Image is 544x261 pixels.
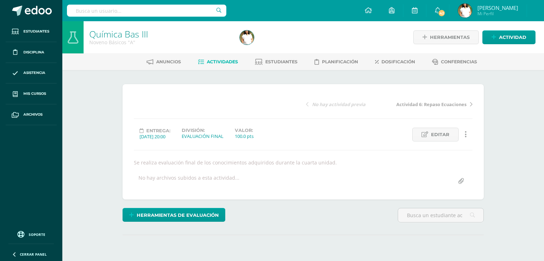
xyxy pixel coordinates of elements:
[441,59,477,64] span: Conferencias
[458,4,472,18] img: c7b04b25378ff11843444faa8800c300.png
[398,208,483,222] input: Busca un estudiante aquí...
[123,208,225,222] a: Herramientas de evaluación
[312,101,365,108] span: No hay actividad previa
[477,4,518,11] span: [PERSON_NAME]
[265,59,297,64] span: Estudiantes
[396,101,466,108] span: Actividad 6: Repaso Ecuaciones
[389,100,472,108] a: Actividad 6: Repaso Ecuaciones
[438,9,446,17] span: 42
[198,56,238,68] a: Actividades
[23,112,42,117] span: Archivos
[156,59,181,64] span: Anuncios
[146,128,170,133] span: Entrega:
[6,63,57,84] a: Asistencia
[375,56,415,68] a: Dosificación
[29,232,45,237] span: Soporte
[6,83,57,104] a: Mis cursos
[6,104,57,125] a: Archivos
[431,128,449,141] span: Editar
[23,70,45,76] span: Asistencia
[23,50,44,55] span: Disciplina
[89,39,231,46] div: Noveno Básicos 'A'
[6,42,57,63] a: Disciplina
[207,59,238,64] span: Actividades
[147,56,181,68] a: Anuncios
[255,56,297,68] a: Estudiantes
[240,30,254,45] img: c7b04b25378ff11843444faa8800c300.png
[89,29,231,39] h1: Química Bas III
[8,229,54,239] a: Soporte
[482,30,535,44] a: Actividad
[137,209,219,222] span: Herramientas de evaluación
[182,133,223,139] div: EVALUACIÓN FINAL
[138,174,239,188] div: No hay archivos subidos a esta actividad...
[432,56,477,68] a: Conferencias
[6,21,57,42] a: Estudiantes
[314,56,358,68] a: Planificación
[477,11,518,17] span: Mi Perfil
[20,252,47,257] span: Cerrar panel
[381,59,415,64] span: Dosificación
[499,31,526,44] span: Actividad
[140,133,170,140] div: [DATE] 20:00
[430,31,470,44] span: Herramientas
[182,128,223,133] label: División:
[413,30,479,44] a: Herramientas
[322,59,358,64] span: Planificación
[235,128,254,133] label: Valor:
[23,91,46,97] span: Mis cursos
[235,133,254,139] div: 100.0 pts
[67,5,226,17] input: Busca un usuario...
[23,29,49,34] span: Estudiantes
[131,159,475,166] div: Se realiza evaluación final de los conocimientos adquiridos durante la cuarta unidad.
[89,28,148,40] a: Química Bas III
